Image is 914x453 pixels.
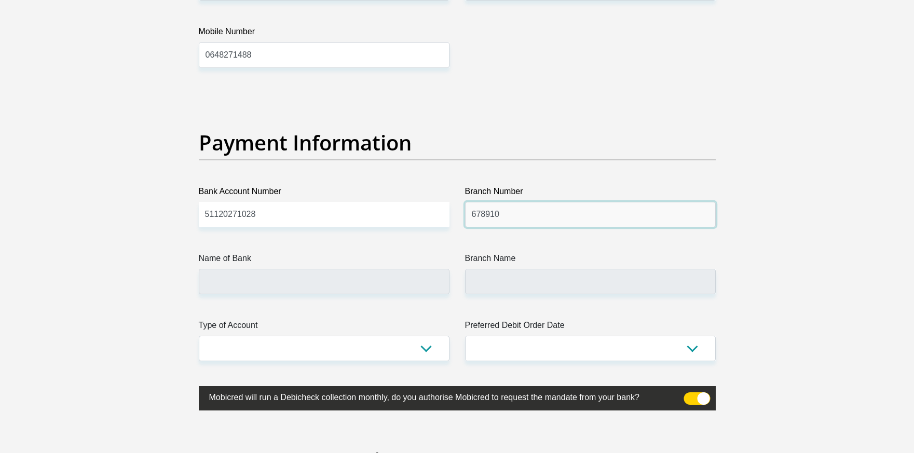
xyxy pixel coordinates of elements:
[199,319,449,336] label: Type of Account
[465,319,716,336] label: Preferred Debit Order Date
[465,269,716,294] input: Branch Name
[199,42,449,67] input: Mobile Number
[199,185,449,202] label: Bank Account Number
[465,185,716,202] label: Branch Number
[199,130,716,155] h2: Payment Information
[199,252,449,269] label: Name of Bank
[465,202,716,227] input: Branch Number
[199,269,449,294] input: Name of Bank
[465,252,716,269] label: Branch Name
[199,386,664,406] label: Mobicred will run a Debicheck collection monthly, do you authorise Mobicred to request the mandat...
[199,202,449,227] input: Bank Account Number
[199,25,449,42] label: Mobile Number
